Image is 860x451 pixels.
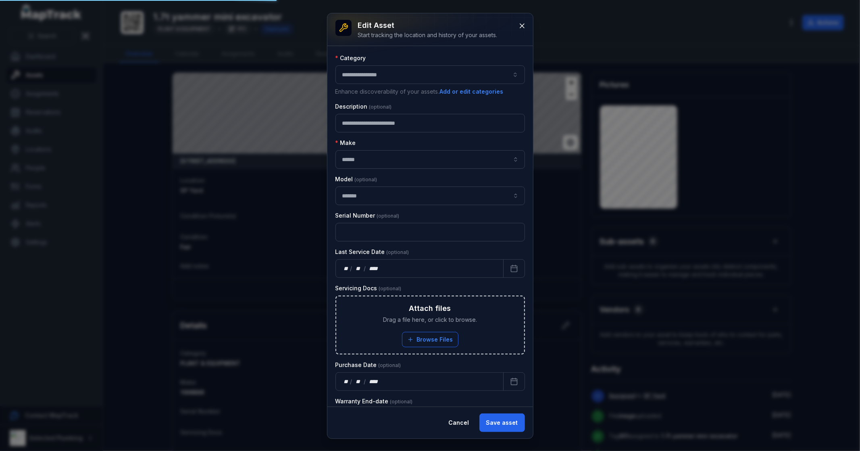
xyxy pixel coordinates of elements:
[353,378,364,386] div: month,
[503,259,525,278] button: Calendar
[402,332,458,347] button: Browse Files
[335,139,356,147] label: Make
[335,361,401,369] label: Purchase Date
[358,20,498,31] h3: Edit asset
[335,54,366,62] label: Category
[439,87,504,96] button: Add or edit categories
[479,413,525,432] button: Save asset
[335,397,413,405] label: Warranty End-date
[342,264,350,273] div: day,
[342,378,350,386] div: day,
[366,264,381,273] div: year,
[366,378,381,386] div: year,
[335,150,525,169] input: asset-edit:cf[09246113-4bcc-4687-b44f-db17154807e5]-label
[335,187,525,205] input: asset-edit:cf[68832b05-6ea9-43b4-abb7-d68a6a59beaf]-label
[364,378,366,386] div: /
[503,372,525,391] button: Calendar
[335,103,392,111] label: Description
[442,413,476,432] button: Cancel
[335,248,409,256] label: Last Service Date
[335,87,525,96] p: Enhance discoverability of your assets.
[364,264,366,273] div: /
[383,316,477,324] span: Drag a file here, or click to browse.
[350,378,353,386] div: /
[335,284,402,292] label: Servicing Docs
[335,175,377,183] label: Model
[353,264,364,273] div: month,
[409,303,451,314] h3: Attach files
[350,264,353,273] div: /
[335,212,400,220] label: Serial Number
[358,31,498,39] div: Start tracking the location and history of your assets.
